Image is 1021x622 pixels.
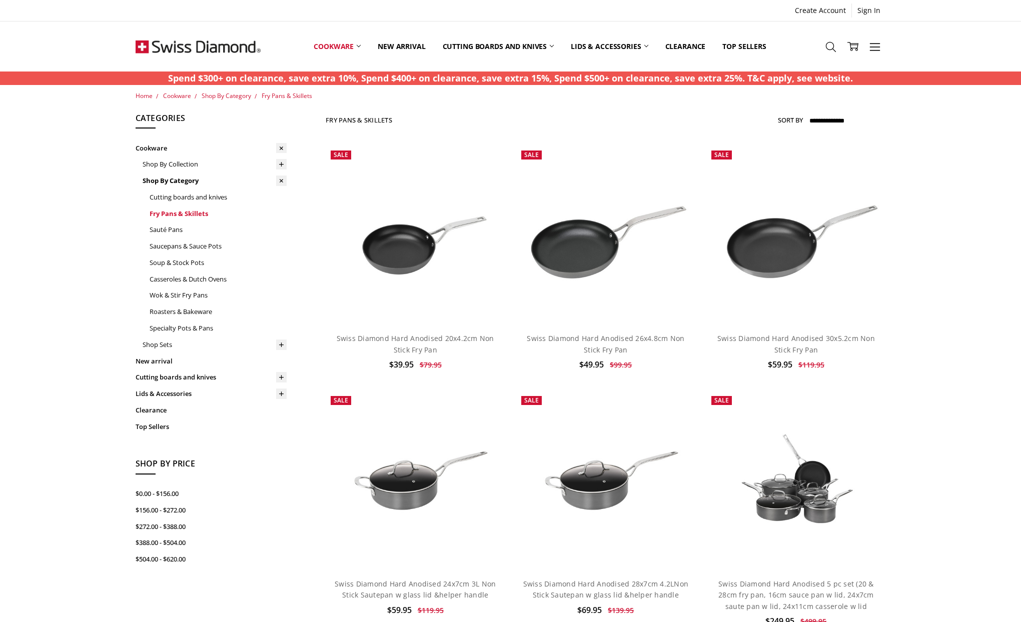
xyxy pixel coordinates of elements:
a: Cookware [163,91,191,100]
a: Fry Pans & Skillets [262,91,312,100]
img: Free Shipping On Every Order [136,21,261,71]
a: Cookware [136,140,287,156]
a: Shop By Collection [143,156,287,172]
span: Sale [524,396,539,404]
img: Swiss Diamond Hard Anodised 20x4.2cm Non Stick Fry Pan [326,175,505,295]
h5: Categories [136,112,287,129]
a: New arrival [136,353,287,369]
a: Swiss Diamond Hard Anodised 30x5.2cm Non Stick Fry Pan [717,333,875,354]
img: Swiss Diamond Hard Anodised 30x5.2cm Non Stick Fry Pan [706,175,885,295]
a: Swiss Diamond Hard Anodised 28x7cm 4.2LNon Stick Sautepan w glass lid &helper handle [523,579,689,599]
span: $79.95 [420,360,442,369]
a: Cookware [305,24,369,68]
span: Sale [524,150,539,159]
a: Swiss Diamond Hard Anodised 5 pc set (20 & 28cm fry pan, 16cm sauce pan w lid, 24x7cm saute pan w... [718,579,874,611]
a: Swiss Diamond Hard Anodised 24x7cm 3L Non Stick Sautepan w glass lid &helper handle [326,391,505,570]
a: Swiss Diamond Hard Anodised 20x4.2cm Non Stick Fry Pan [337,333,494,354]
a: Sauté Pans [150,221,287,238]
img: Swiss Diamond Hard Anodised 5 pc set (20 & 28cm fry pan, 16cm sauce pan w lid, 24x7cm saute pan w... [706,420,885,541]
a: Lids & Accessories [562,24,656,68]
a: Cutting boards and knives [150,189,287,205]
a: Wok & Stir Fry Pans [150,287,287,303]
a: Specialty Pots & Pans [150,320,287,336]
a: Cutting boards and knives [136,369,287,385]
a: Cutting boards and knives [434,24,563,68]
a: Home [136,91,153,100]
a: Create Account [789,3,851,17]
img: Swiss Diamond Hard Anodised 28x7cm 4.2LNon Stick Sautepan w glass lid &helper handle [516,420,695,540]
a: Swiss Diamond Hard Anodised 5 pc set (20 & 28cm fry pan, 16cm sauce pan w lid, 24x7cm saute pan w... [706,391,885,570]
span: $39.95 [389,359,414,370]
a: $0.00 - $156.00 [136,485,287,502]
span: $119.95 [798,360,824,369]
span: $49.95 [579,359,604,370]
a: Shop By Category [202,91,251,100]
label: Sort By [778,112,803,128]
a: Shop Sets [143,336,287,353]
span: $119.95 [418,605,444,615]
span: $139.95 [608,605,634,615]
a: Top Sellers [714,24,774,68]
h1: Fry Pans & Skillets [326,116,392,124]
span: Sale [714,150,729,159]
span: Sale [334,396,348,404]
a: Clearance [136,402,287,418]
a: Saucepans & Sauce Pots [150,238,287,254]
a: $504.00 - $620.00 [136,551,287,567]
a: Swiss Diamond Hard Anodised 20x4.2cm Non Stick Fry Pan [326,145,505,324]
a: $156.00 - $272.00 [136,502,287,518]
h5: Shop By Price [136,457,287,474]
a: Shop By Category [143,172,287,189]
a: Swiss Diamond Hard Anodised 26x4.8cm Non Stick Fry Pan [527,333,684,354]
a: Roasters & Bakeware [150,303,287,320]
img: Swiss Diamond Hard Anodised 24x7cm 3L Non Stick Sautepan w glass lid &helper handle [326,420,505,540]
p: Spend $300+ on clearance, save extra 10%, Spend $400+ on clearance, save extra 15%, Spend $500+ o... [168,71,853,85]
img: Swiss Diamond Hard Anodised 26x4.8cm Non Stick Fry Pan [516,175,695,295]
a: Fry Pans & Skillets [150,205,287,222]
span: $59.95 [768,359,792,370]
span: $59.95 [387,604,412,615]
a: Swiss Diamond Hard Anodised 30x5.2cm Non Stick Fry Pan [706,145,885,324]
a: Swiss Diamond Hard Anodised 28x7cm 4.2LNon Stick Sautepan w glass lid &helper handle [516,391,695,570]
span: $69.95 [577,604,602,615]
a: Lids & Accessories [136,385,287,402]
span: Sale [714,396,729,404]
a: Soup & Stock Pots [150,254,287,271]
a: Sign In [852,3,886,17]
a: $272.00 - $388.00 [136,518,287,535]
span: $99.95 [610,360,632,369]
span: Sale [334,150,348,159]
a: Clearance [657,24,714,68]
a: Swiss Diamond Hard Anodised 24x7cm 3L Non Stick Sautepan w glass lid &helper handle [335,579,496,599]
a: Casseroles & Dutch Ovens [150,271,287,287]
a: New arrival [369,24,434,68]
a: Swiss Diamond Hard Anodised 26x4.8cm Non Stick Fry Pan [516,145,695,324]
a: $388.00 - $504.00 [136,534,287,551]
a: Top Sellers [136,418,287,435]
